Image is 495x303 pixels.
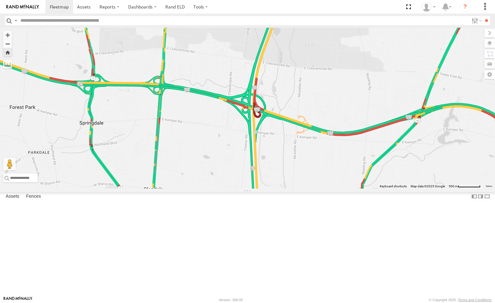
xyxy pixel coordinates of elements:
label: Search Filter Options [469,16,483,25]
button: Zoom out [3,39,12,48]
label: Measure [3,60,12,69]
button: Zoom in [3,31,12,39]
label: Assets [3,192,22,201]
button: Drag Pegman onto the map to open Street View [3,158,16,170]
div: © Copyright 2025 - [429,298,492,302]
label: Hide Summary Table [484,192,490,201]
a: Visit our Website [3,297,32,303]
label: Dock Summary Table to the Right [477,192,484,201]
span: Map data ©2025 Google [411,185,445,188]
a: Terms and Conditions [458,298,492,302]
button: Keyboard shortcuts [380,184,407,189]
i: ? [460,2,470,12]
a: Terms (opens in new tab) [486,185,492,188]
label: Fences [23,192,44,201]
button: Zoom Home [3,48,12,57]
div: Mike Seta [419,2,438,12]
div: Version: 308.00 [219,298,243,302]
img: rand-logo.svg [6,5,39,9]
label: Map Settings [484,70,495,79]
label: Search Query [13,16,18,25]
button: Map Scale: 500 m per 68 pixels [447,184,482,189]
label: Dock Summary Table to the Left [471,192,477,201]
span: 500 m [449,185,458,188]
